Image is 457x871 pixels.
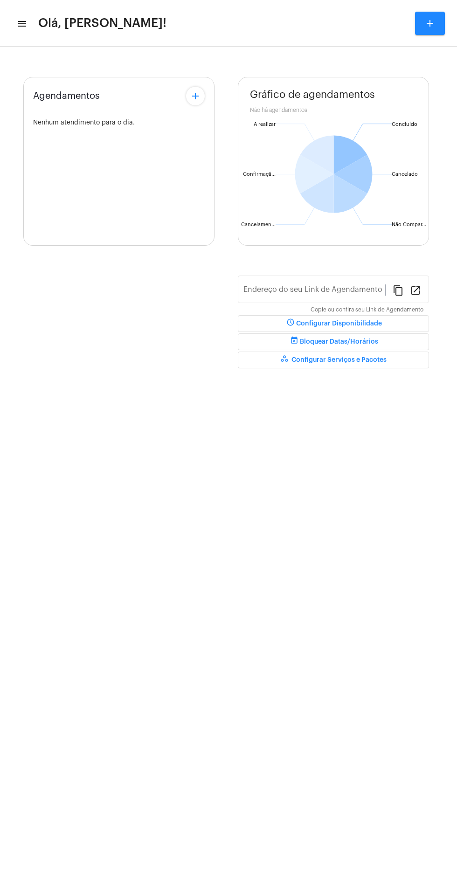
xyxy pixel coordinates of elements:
[238,333,429,350] button: Bloquear Datas/Horários
[410,284,421,296] mat-icon: open_in_new
[280,357,387,363] span: Configurar Serviços e Pacotes
[392,222,426,227] text: Não Compar...
[33,91,100,101] span: Agendamentos
[285,318,296,329] mat-icon: schedule
[238,315,429,332] button: Configurar Disponibilidade
[254,122,276,127] text: A realizar
[243,287,385,296] input: Link
[285,320,382,327] span: Configurar Disponibilidade
[311,307,423,313] mat-hint: Copie ou confira seu Link de Agendamento
[238,352,429,368] button: Configurar Serviços e Pacotes
[241,222,276,227] text: Cancelamen...
[424,18,436,29] mat-icon: add
[190,90,201,102] mat-icon: add
[393,284,404,296] mat-icon: content_copy
[392,172,418,177] text: Cancelado
[289,339,378,345] span: Bloquear Datas/Horários
[289,336,300,347] mat-icon: event_busy
[17,18,26,29] mat-icon: sidenav icon
[38,16,166,31] span: Olá, [PERSON_NAME]!
[392,122,417,127] text: Concluído
[33,119,205,126] div: Nenhum atendimento para o dia.
[280,354,291,366] mat-icon: workspaces_outlined
[250,89,375,100] span: Gráfico de agendamentos
[243,172,276,177] text: Confirmaçã...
